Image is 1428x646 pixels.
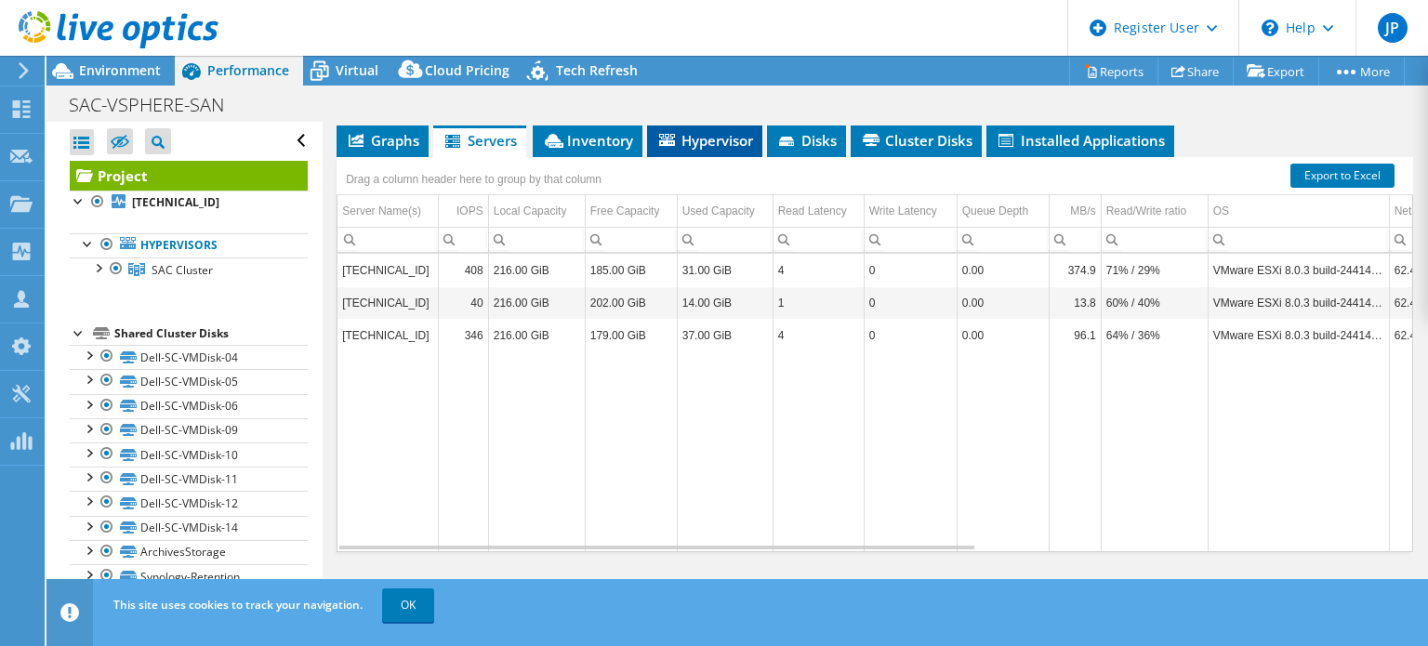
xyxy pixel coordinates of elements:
[132,194,219,210] b: [TECHNICAL_ID]
[677,195,773,228] td: Used Capacity Column
[1101,254,1208,286] td: Column Read/Write ratio, Value 71% / 29%
[590,200,660,222] div: Free Capacity
[1101,319,1208,351] td: Column Read/Write ratio, Value 64% / 36%
[1208,319,1389,351] td: Column OS, Value VMware ESXi 8.0.3 build-24414501
[1213,200,1229,222] div: OS
[1101,286,1208,319] td: Column Read/Write ratio, Value 60% / 40%
[70,191,308,215] a: [TECHNICAL_ID]
[1070,200,1095,222] div: MB/s
[342,200,421,222] div: Server Name(s)
[70,345,308,369] a: Dell-SC-VMDisk-04
[1101,227,1208,252] td: Column Read/Write ratio, Filter cell
[438,195,488,228] td: IOPS Column
[70,467,308,491] a: Dell-SC-VMDisk-11
[864,319,957,351] td: Column Write Latency, Value 0
[1049,227,1101,252] td: Column MB/s, Filter cell
[1262,20,1278,36] svg: \n
[1069,57,1158,86] a: Reports
[60,95,253,115] h1: SAC-VSPHERE-SAN
[382,588,434,622] a: OK
[438,254,488,286] td: Column IOPS, Value 408
[585,227,677,252] td: Column Free Capacity, Filter cell
[776,131,837,150] span: Disks
[996,131,1165,150] span: Installed Applications
[337,227,438,252] td: Column Server Name(s), Filter cell
[114,323,308,345] div: Shared Cluster Disks
[585,286,677,319] td: Column Free Capacity, Value 202.00 GiB
[1049,195,1101,228] td: MB/s Column
[957,286,1049,319] td: Column Queue Depth, Value 0.00
[682,200,755,222] div: Used Capacity
[1208,286,1389,319] td: Column OS, Value VMware ESXi 8.0.3 build-24414501
[1049,254,1101,286] td: Column MB/s, Value 374.9
[542,131,633,150] span: Inventory
[70,491,308,515] a: Dell-SC-VMDisk-12
[860,131,972,150] span: Cluster Disks
[346,131,419,150] span: Graphs
[1157,57,1234,86] a: Share
[1049,286,1101,319] td: Column MB/s, Value 13.8
[773,254,864,286] td: Column Read Latency, Value 4
[957,254,1049,286] td: Column Queue Depth, Value 0.00
[438,286,488,319] td: Column IOPS, Value 40
[1101,195,1208,228] td: Read/Write ratio Column
[677,254,773,286] td: Column Used Capacity, Value 31.00 GiB
[1378,13,1408,43] span: JP
[70,233,308,257] a: Hypervisors
[677,319,773,351] td: Column Used Capacity, Value 37.00 GiB
[1208,227,1389,252] td: Column OS, Filter cell
[677,227,773,252] td: Column Used Capacity, Filter cell
[773,286,864,319] td: Column Read Latency, Value 1
[337,319,438,351] td: Column Server Name(s), Value 10.50.41.33
[438,319,488,351] td: Column IOPS, Value 346
[70,540,308,564] a: ArchivesStorage
[337,254,438,286] td: Column Server Name(s), Value 10.50.41.31
[494,200,567,222] div: Local Capacity
[337,286,438,319] td: Column Server Name(s), Value 10.50.41.30
[1233,57,1319,86] a: Export
[864,227,957,252] td: Column Write Latency, Filter cell
[79,61,161,79] span: Environment
[456,200,483,222] div: IOPS
[677,286,773,319] td: Column Used Capacity, Value 14.00 GiB
[443,131,517,150] span: Servers
[1318,57,1405,86] a: More
[773,319,864,351] td: Column Read Latency, Value 4
[1290,164,1395,188] a: Export to Excel
[70,442,308,467] a: Dell-SC-VMDisk-10
[70,161,308,191] a: Project
[70,394,308,418] a: Dell-SC-VMDisk-06
[864,286,957,319] td: Column Write Latency, Value 0
[70,564,308,588] a: Synology-Retention
[70,369,308,393] a: Dell-SC-VMDisk-05
[488,319,585,351] td: Column Local Capacity, Value 216.00 GiB
[1208,195,1389,228] td: OS Column
[962,200,1028,222] div: Queue Depth
[957,195,1049,228] td: Queue Depth Column
[773,195,864,228] td: Read Latency Column
[585,319,677,351] td: Column Free Capacity, Value 179.00 GiB
[207,61,289,79] span: Performance
[864,254,957,286] td: Column Write Latency, Value 0
[488,286,585,319] td: Column Local Capacity, Value 216.00 GiB
[70,418,308,442] a: Dell-SC-VMDisk-09
[585,195,677,228] td: Free Capacity Column
[438,227,488,252] td: Column IOPS, Filter cell
[337,157,1413,552] div: Data grid
[113,597,363,613] span: This site uses cookies to track your navigation.
[957,227,1049,252] td: Column Queue Depth, Filter cell
[70,516,308,540] a: Dell-SC-VMDisk-14
[337,195,438,228] td: Server Name(s) Column
[1049,319,1101,351] td: Column MB/s, Value 96.1
[341,166,606,192] div: Drag a column header here to group by that column
[70,257,308,282] a: SAC Cluster
[488,254,585,286] td: Column Local Capacity, Value 216.00 GiB
[425,61,509,79] span: Cloud Pricing
[585,254,677,286] td: Column Free Capacity, Value 185.00 GiB
[556,61,638,79] span: Tech Refresh
[1208,254,1389,286] td: Column OS, Value VMware ESXi 8.0.3 build-24414501
[488,227,585,252] td: Column Local Capacity, Filter cell
[773,227,864,252] td: Column Read Latency, Filter cell
[864,195,957,228] td: Write Latency Column
[869,200,937,222] div: Write Latency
